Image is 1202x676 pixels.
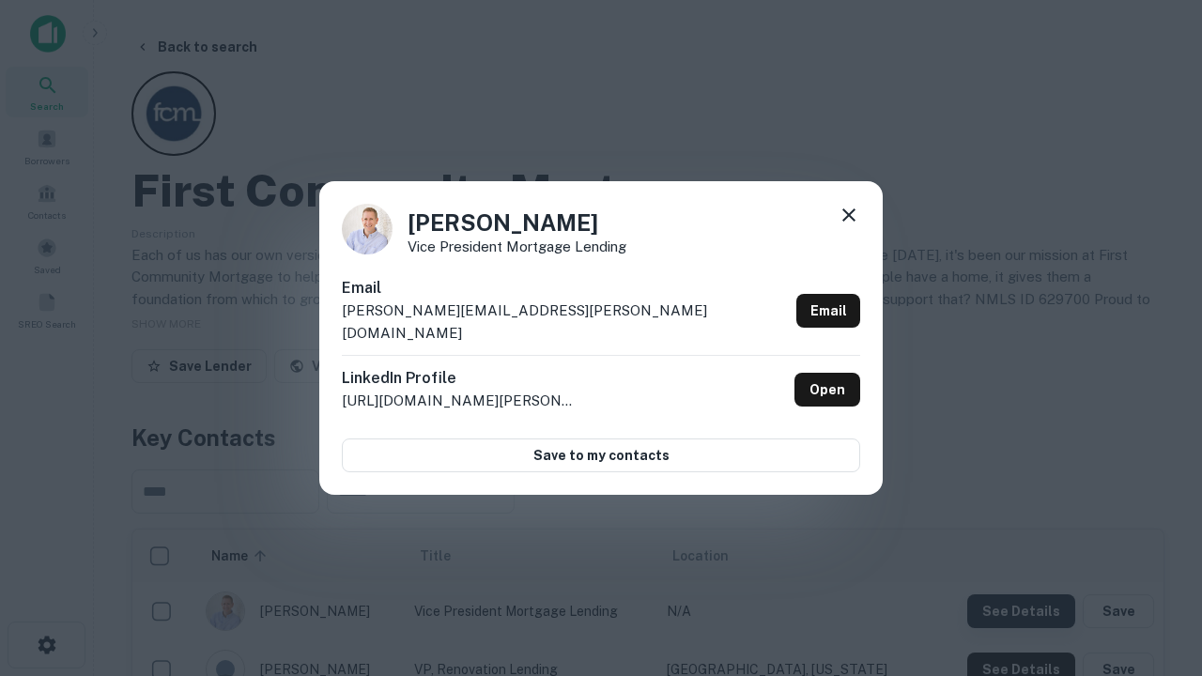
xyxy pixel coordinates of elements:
button: Save to my contacts [342,438,860,472]
h6: LinkedIn Profile [342,367,577,390]
iframe: Chat Widget [1108,466,1202,556]
a: Open [794,373,860,407]
h4: [PERSON_NAME] [408,206,626,239]
p: [URL][DOMAIN_NAME][PERSON_NAME] [342,390,577,412]
a: Email [796,294,860,328]
p: Vice President Mortgage Lending [408,239,626,253]
h6: Email [342,277,789,300]
img: 1520878720083 [342,204,393,254]
p: [PERSON_NAME][EMAIL_ADDRESS][PERSON_NAME][DOMAIN_NAME] [342,300,789,344]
